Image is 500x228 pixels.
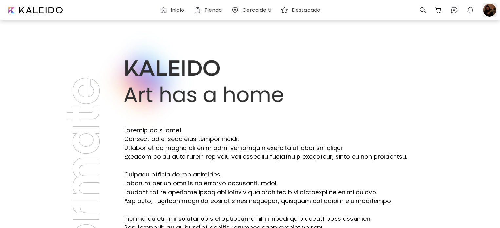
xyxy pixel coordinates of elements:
img: cart [434,6,442,14]
h6: Inicio [171,8,184,13]
a: Inicio [160,6,187,14]
button: bellIcon [465,5,476,16]
h6: Tienda [204,8,222,13]
img: chatIcon [450,6,458,14]
img: bellIcon [466,6,474,14]
a: Destacado [280,6,323,14]
h6: Destacado [292,8,320,13]
a: Cerca de ti [231,6,274,14]
h6: Cerca de ti [242,8,271,13]
a: Tienda [193,6,225,14]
